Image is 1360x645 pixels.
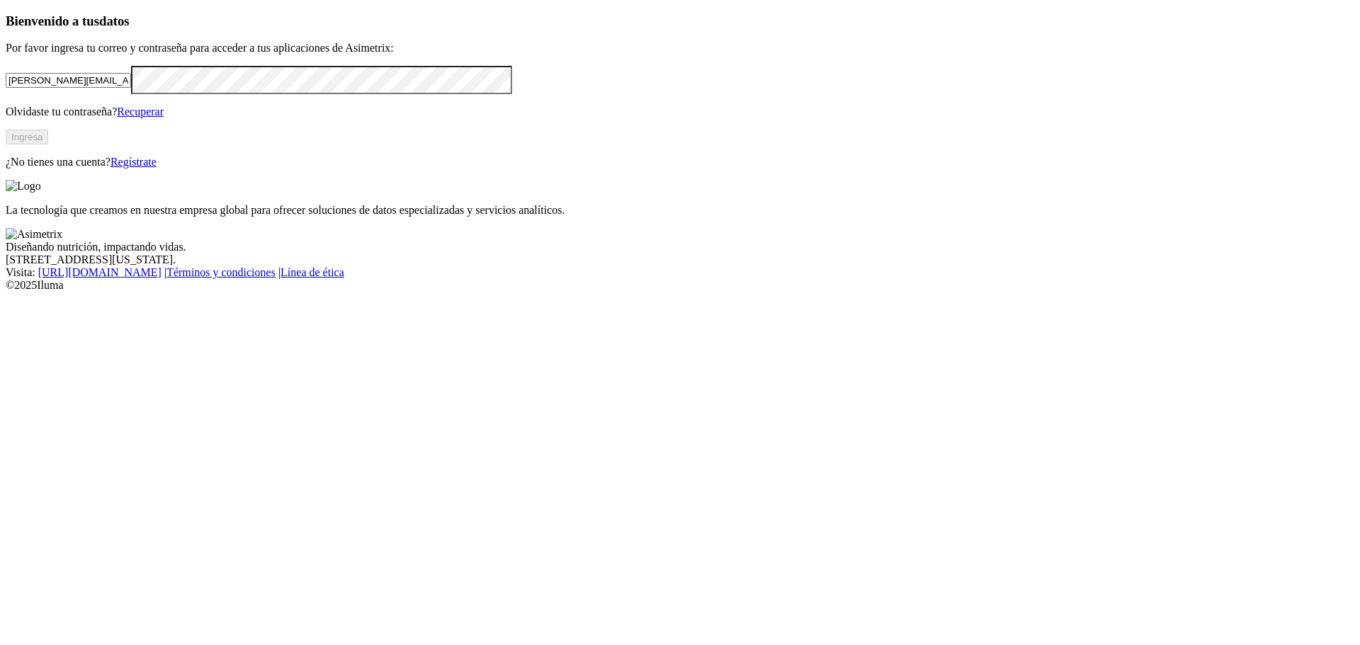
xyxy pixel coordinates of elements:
p: ¿No tienes una cuenta? [6,156,1354,169]
div: [STREET_ADDRESS][US_STATE]. [6,253,1354,266]
a: Términos y condiciones [166,266,276,278]
a: [URL][DOMAIN_NAME] [38,266,161,278]
a: Línea de ética [280,266,344,278]
p: La tecnología que creamos en nuestra empresa global para ofrecer soluciones de datos especializad... [6,204,1354,217]
div: © 2025 Iluma [6,279,1354,292]
a: Recuperar [117,105,164,118]
div: Diseñando nutrición, impactando vidas. [6,241,1354,253]
img: Logo [6,180,41,193]
span: datos [99,13,130,28]
a: Regístrate [110,156,157,168]
div: Visita : | | [6,266,1354,279]
p: Olvidaste tu contraseña? [6,105,1354,118]
img: Asimetrix [6,228,62,241]
input: Tu correo [6,73,131,88]
button: Ingresa [6,130,48,144]
p: Por favor ingresa tu correo y contraseña para acceder a tus aplicaciones de Asimetrix: [6,42,1354,55]
h3: Bienvenido a tus [6,13,1354,29]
